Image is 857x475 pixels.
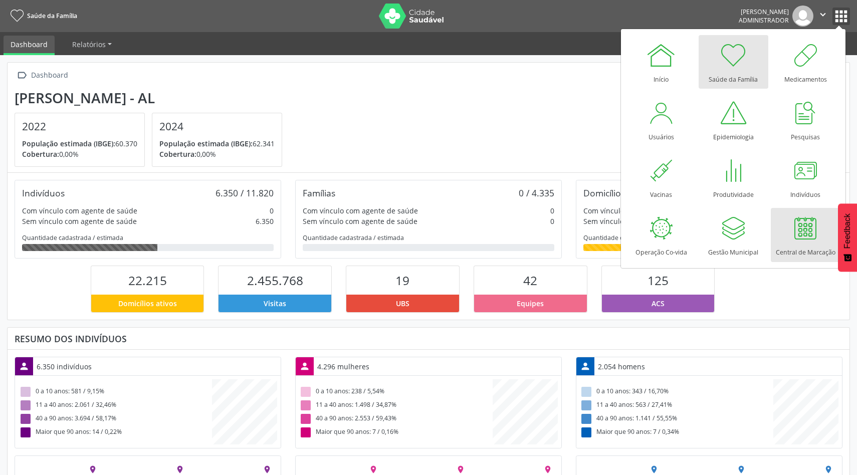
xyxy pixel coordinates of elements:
div: 0 a 10 anos: 581 / 9,15% [19,385,212,398]
div: 6.350 / 11.820 [216,187,274,198]
div: Famílias [303,187,335,198]
div: Sem vínculo com agente de saúde [583,216,698,226]
div: Com vínculo com agente de saúde [303,205,418,216]
span: Visitas [264,298,286,309]
i: place [824,465,833,474]
a: Operação Co-vida [626,208,696,262]
i: person [19,361,30,372]
div: 0 a 10 anos: 343 / 16,70% [580,385,773,398]
div: 40 a 90 anos: 1.141 / 55,55% [580,412,773,425]
img: img [792,6,813,27]
div: Indivíduos [22,187,65,198]
div: 4.296 mulheres [314,358,373,375]
i:  [15,68,29,83]
i: person [580,361,591,372]
a: Saúde da Família [7,8,77,24]
div: 6.350 indivíduos [33,358,95,375]
div: 2.054 homens [594,358,649,375]
p: 0,00% [22,149,137,159]
i: place [369,465,378,474]
a: Epidemiologia [699,93,768,146]
i: place [543,465,552,474]
a: Medicamentos [771,35,840,89]
span: Cobertura: [22,149,59,159]
div: 40 a 90 anos: 2.553 / 59,43% [299,412,493,425]
i: person [299,361,310,372]
div: 0 [550,216,554,226]
a: Indivíduos [771,150,840,204]
a: Saúde da Família [699,35,768,89]
h4: 2022 [22,120,137,133]
i: place [650,465,659,474]
a: Relatórios [65,36,119,53]
i: place [737,465,746,474]
div: Quantidade cadastrada / estimada [583,233,835,242]
span: Saúde da Família [27,12,77,20]
button:  [813,6,832,27]
div: 11 a 40 anos: 2.061 / 32,46% [19,398,212,412]
span: Domicílios ativos [118,298,177,309]
div: Maior que 90 anos: 7 / 0,16% [299,425,493,439]
p: 62.341 [159,138,275,149]
div: Quantidade cadastrada / estimada [303,233,554,242]
div: Maior que 90 anos: 14 / 0,22% [19,425,212,439]
div: 11 a 40 anos: 1.498 / 34,87% [299,398,493,412]
div: 0 / 4.335 [519,187,554,198]
i: place [456,465,465,474]
span: ACS [652,298,665,309]
div: Com vínculo com agente de saúde [583,205,699,216]
a: Início [626,35,696,89]
span: 22.215 [128,272,167,289]
div: 0 a 10 anos: 238 / 5,54% [299,385,493,398]
div: Com vínculo com agente de saúde [22,205,137,216]
div: [PERSON_NAME] [739,8,789,16]
div: 0 [270,205,274,216]
a: Dashboard [4,36,55,55]
a: Usuários [626,93,696,146]
div: Resumo dos indivíduos [15,333,842,344]
div: Maior que 90 anos: 7 / 0,34% [580,425,773,439]
div: 11 a 40 anos: 563 / 27,41% [580,398,773,412]
div: Quantidade cadastrada / estimada [22,233,274,242]
p: 60.370 [22,138,137,149]
a: Gestão Municipal [699,208,768,262]
a:  Dashboard [15,68,70,83]
div: Sem vínculo com agente de saúde [22,216,137,226]
i:  [817,9,828,20]
span: População estimada (IBGE): [159,139,253,148]
span: 2.455.768 [247,272,303,289]
a: Vacinas [626,150,696,204]
span: UBS [396,298,409,309]
i: place [263,465,272,474]
a: Pesquisas [771,93,840,146]
p: 0,00% [159,149,275,159]
a: Central de Marcação [771,208,840,262]
span: Relatórios [72,40,106,49]
div: Sem vínculo com agente de saúde [303,216,417,226]
span: 42 [523,272,537,289]
a: Produtividade [699,150,768,204]
span: Equipes [517,298,544,309]
button: apps [832,8,850,25]
div: 6.350 [256,216,274,226]
div: Domicílios [583,187,625,198]
i: place [88,465,97,474]
span: População estimada (IBGE): [22,139,115,148]
div: Dashboard [29,68,70,83]
span: Cobertura: [159,149,196,159]
div: 0 [550,205,554,216]
div: 40 a 90 anos: 3.694 / 58,17% [19,412,212,425]
i: place [175,465,184,474]
button: Feedback - Mostrar pesquisa [838,203,857,272]
span: 19 [395,272,409,289]
span: 125 [648,272,669,289]
div: [PERSON_NAME] - AL [15,90,289,106]
span: Administrador [739,16,789,25]
span: Feedback [843,213,852,249]
h4: 2024 [159,120,275,133]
